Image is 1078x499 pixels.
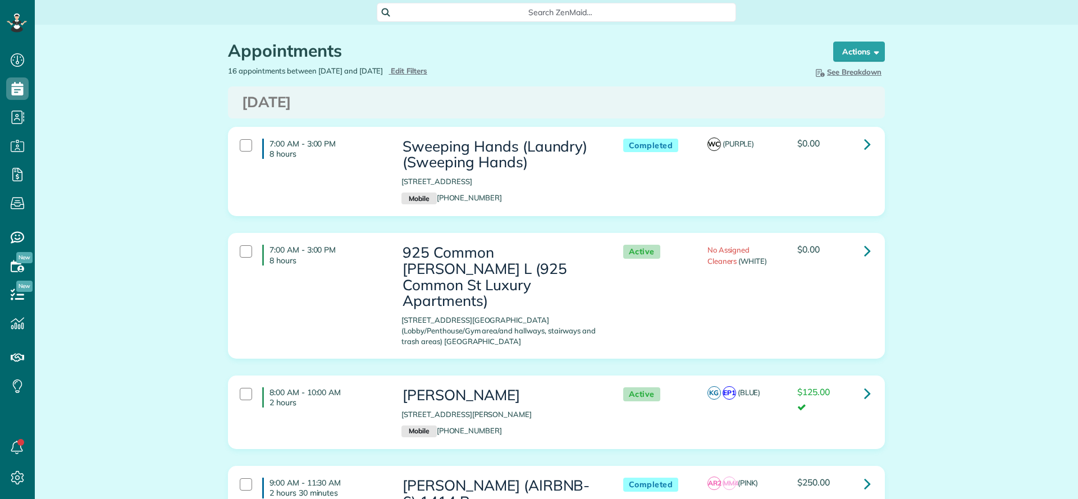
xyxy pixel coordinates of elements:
span: KG [707,386,721,400]
h3: Sweeping Hands (Laundry) (Sweeping Hands) [401,139,600,171]
span: (BLUE) [738,388,761,397]
span: MM4 [723,477,736,490]
p: [STREET_ADDRESS][GEOGRAPHIC_DATA] (Lobby/Penthouse/Gym area/and hallways, stairways and trash are... [401,315,600,347]
span: New [16,281,33,292]
p: 8 hours [269,149,385,159]
span: $0.00 [797,138,820,149]
p: 2 hours [269,397,385,408]
p: 2 hours 30 minutes [269,488,385,498]
small: Mobile [401,193,436,205]
h4: 9:00 AM - 11:30 AM [262,478,385,498]
small: Mobile [401,425,436,438]
span: (WHITE) [738,257,767,265]
span: Active [623,387,660,401]
h3: [DATE] [242,94,871,111]
span: See Breakdown [814,67,881,76]
span: Completed [623,139,679,153]
span: Completed [623,478,679,492]
h4: 7:00 AM - 3:00 PM [262,245,385,265]
span: EP1 [723,386,736,400]
h4: 8:00 AM - 10:00 AM [262,387,385,408]
div: 16 appointments between [DATE] and [DATE] [220,66,556,76]
span: $0.00 [797,244,820,255]
h3: 925 Common [PERSON_NAME] L (925 Common St Luxury Apartments) [401,245,600,309]
span: (PINK) [738,478,759,487]
a: Mobile[PHONE_NUMBER] [401,426,502,435]
h4: 7:00 AM - 3:00 PM [262,139,385,159]
span: AR2 [707,477,721,490]
a: Mobile[PHONE_NUMBER] [401,193,502,202]
h3: [PERSON_NAME] [401,387,600,404]
span: $125.00 [797,386,830,397]
a: Edit Filters [389,66,427,75]
span: No Assigned Cleaners [707,245,750,265]
span: Edit Filters [391,66,427,75]
span: (PURPLE) [723,139,755,148]
p: [STREET_ADDRESS][PERSON_NAME] [401,409,600,420]
span: $250.00 [797,477,830,488]
span: WC [707,138,721,151]
span: New [16,252,33,263]
p: [STREET_ADDRESS] [401,176,600,187]
h1: Appointments [228,42,812,60]
p: 8 hours [269,255,385,265]
button: See Breakdown [810,66,885,78]
span: Active [623,245,660,259]
button: Actions [833,42,885,62]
